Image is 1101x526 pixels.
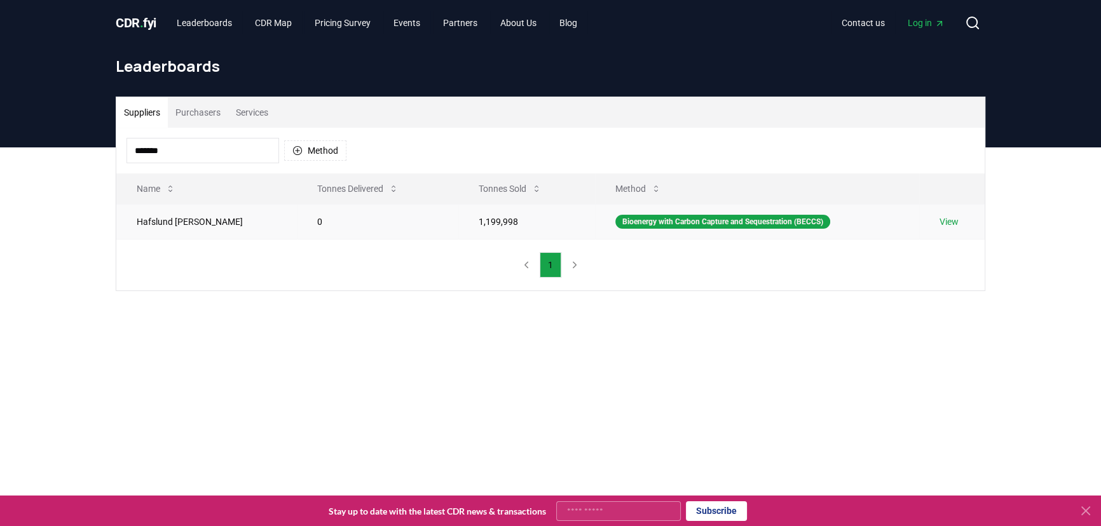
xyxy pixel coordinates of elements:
nav: Main [831,11,955,34]
button: Services [228,97,276,128]
td: 1,199,998 [458,204,595,239]
h1: Leaderboards [116,56,985,76]
a: Events [383,11,430,34]
a: About Us [490,11,547,34]
button: Suppliers [116,97,168,128]
span: CDR fyi [116,15,156,30]
a: CDR.fyi [116,14,156,32]
td: 0 [297,204,458,239]
a: View [940,215,959,228]
button: Tonnes Delivered [307,176,409,201]
a: Leaderboards [167,11,242,34]
span: Log in [908,17,945,29]
button: Name [127,176,186,201]
button: Tonnes Sold [468,176,552,201]
a: Contact us [831,11,895,34]
button: 1 [540,252,561,278]
nav: Main [167,11,587,34]
button: Method [605,176,671,201]
button: Purchasers [168,97,228,128]
a: Pricing Survey [304,11,381,34]
a: Blog [549,11,587,34]
a: CDR Map [245,11,302,34]
span: . [140,15,144,30]
button: Method [284,140,346,161]
a: Partners [433,11,488,34]
a: Log in [898,11,955,34]
td: Hafslund [PERSON_NAME] [116,204,297,239]
div: Bioenergy with Carbon Capture and Sequestration (BECCS) [615,215,830,229]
